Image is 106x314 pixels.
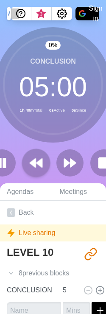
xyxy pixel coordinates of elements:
[82,246,99,263] button: Share link
[38,11,45,17] span: 3
[52,7,72,20] button: Settings
[59,282,80,299] input: Mins
[66,268,69,278] span: s
[3,282,58,299] input: Name
[53,183,106,201] a: Meetings
[79,10,86,17] img: google logo
[11,7,31,20] button: Help
[31,7,52,20] button: What’s new
[75,7,99,20] button: Sign in
[7,7,11,20] img: timeblocks logo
